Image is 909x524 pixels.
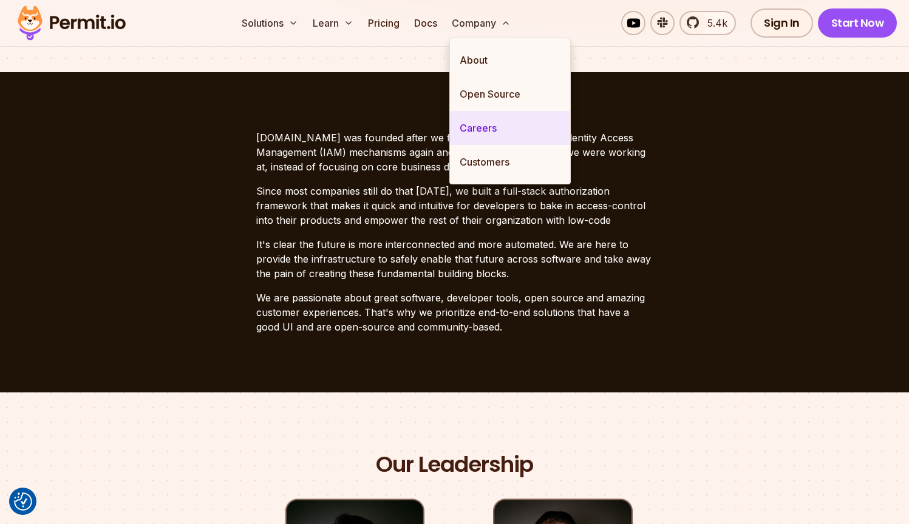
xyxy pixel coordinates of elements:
[256,130,653,174] p: [DOMAIN_NAME] was founded after we found ourselves building Identity Access Management (IAM) mech...
[363,11,404,35] a: Pricing
[256,237,653,281] p: It's clear the future is more interconnected and more automated. We are here to provide the infra...
[256,184,653,227] p: Since most companies still do that [DATE], we built a full-stack authorization framework that mak...
[308,11,358,35] button: Learn
[450,43,570,77] a: About
[256,291,653,334] p: We are passionate about great software, developer tools, open source and amazing customer experie...
[751,8,813,38] a: Sign In
[409,11,442,35] a: Docs
[14,492,32,511] button: Consent Preferences
[450,145,570,179] a: Customers
[450,77,570,111] a: Open Source
[376,451,533,479] h2: Our Leadership
[700,16,727,30] span: 5.4k
[447,11,516,35] button: Company
[12,2,131,44] img: Permit logo
[679,11,736,35] a: 5.4k
[450,111,570,145] a: Careers
[237,11,303,35] button: Solutions
[14,492,32,511] img: Revisit consent button
[818,8,897,38] a: Start Now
